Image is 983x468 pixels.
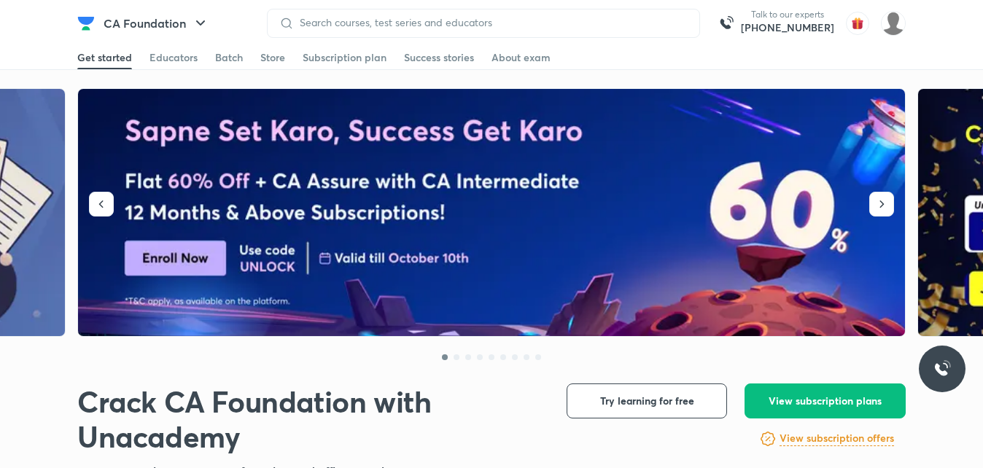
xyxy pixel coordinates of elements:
img: ttu [933,360,951,378]
div: Subscription plan [303,50,386,65]
div: Store [260,50,285,65]
p: Talk to our experts [741,9,834,20]
a: Success stories [404,46,474,69]
div: Educators [149,50,198,65]
div: Get started [77,50,132,65]
a: Store [260,46,285,69]
a: Get started [77,46,132,69]
img: call-us [712,9,741,38]
div: About exam [491,50,551,65]
a: Subscription plan [303,46,386,69]
a: Educators [149,46,198,69]
span: Try learning for free [600,394,694,408]
div: Success stories [404,50,474,65]
h1: Crack CA Foundation with Unacademy [77,383,543,454]
a: Batch [215,46,243,69]
a: About exam [491,46,551,69]
button: View subscription plans [745,383,906,418]
img: avatar [846,12,869,35]
h6: View subscription offers [780,431,894,446]
a: View subscription offers [780,430,894,448]
button: CA Foundation [95,9,218,38]
div: Batch [215,50,243,65]
img: Company Logo [77,15,95,32]
span: View subscription plans [769,394,882,408]
button: Try learning for free [567,383,727,418]
img: Tina kalita [881,11,906,36]
input: Search courses, test series and educators [294,17,688,28]
a: [PHONE_NUMBER] [741,20,834,35]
